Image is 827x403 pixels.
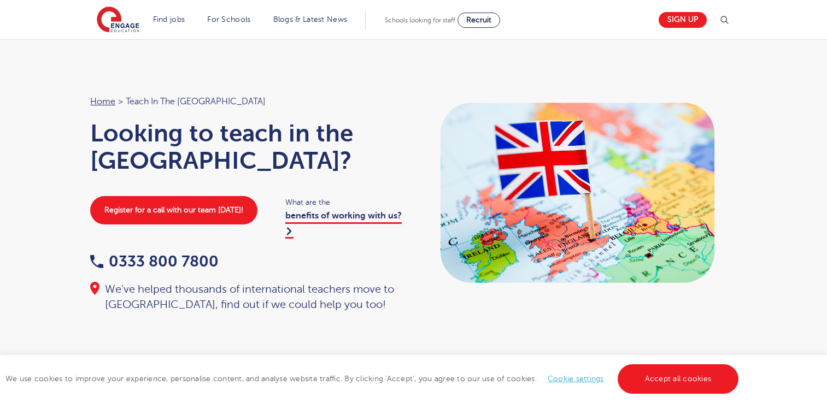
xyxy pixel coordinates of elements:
[285,196,403,209] span: What are the
[458,13,500,28] a: Recruit
[90,253,219,270] a: 0333 800 7800
[90,282,403,312] div: We've helped thousands of international teachers move to [GEOGRAPHIC_DATA], find out if we could ...
[153,15,185,23] a: Find jobs
[90,97,115,106] a: Home
[5,375,741,383] span: We use cookies to improve your experience, personalise content, and analyse website traffic. By c...
[97,7,139,34] img: Engage Education
[118,97,123,106] span: >
[126,94,266,109] span: Teach in the [GEOGRAPHIC_DATA]
[385,16,455,24] span: Schools looking for staff
[548,375,604,383] a: Cookie settings
[273,15,348,23] a: Blogs & Latest News
[90,196,257,224] a: Register for a call with our team [DATE]!
[90,94,403,109] nav: breadcrumb
[659,12,707,28] a: Sign up
[618,364,739,394] a: Accept all cookies
[207,15,250,23] a: For Schools
[466,16,491,24] span: Recruit
[90,120,403,174] h1: Looking to teach in the [GEOGRAPHIC_DATA]?
[285,211,402,238] a: benefits of working with us?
